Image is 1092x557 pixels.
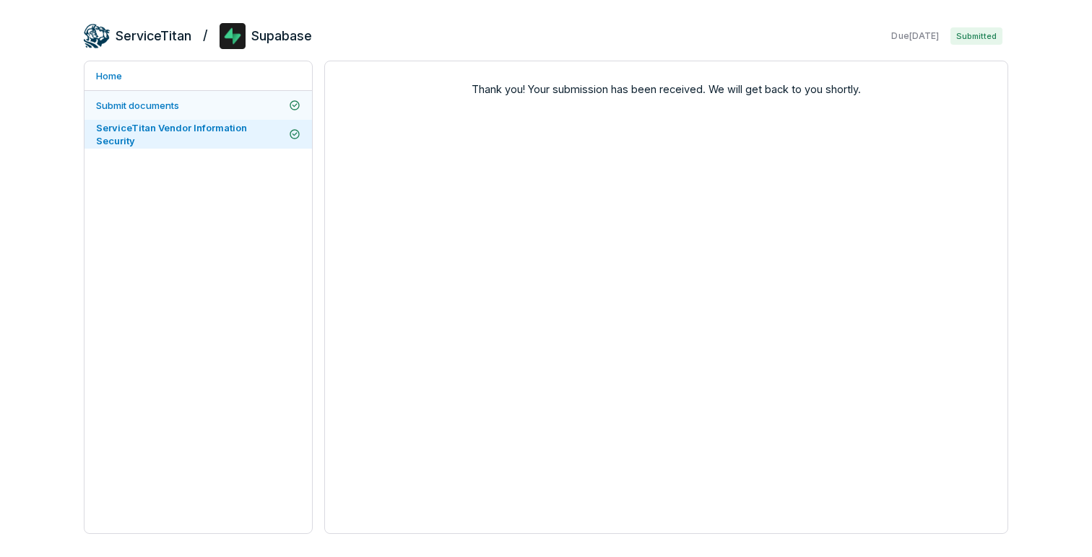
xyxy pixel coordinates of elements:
span: Submitted [950,27,1002,45]
span: Due [DATE] [891,30,938,42]
span: Thank you! Your submission has been received. We will get back to you shortly. [337,82,996,97]
a: Home [84,61,312,90]
h2: Supabase [251,27,312,45]
span: Submit documents [96,100,179,111]
h2: / [203,23,208,45]
a: ServiceTitan Vendor Information Security [84,120,312,149]
span: ServiceTitan Vendor Information Security [96,122,247,146]
h2: ServiceTitan [116,27,191,45]
a: Submit documents [84,91,312,120]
